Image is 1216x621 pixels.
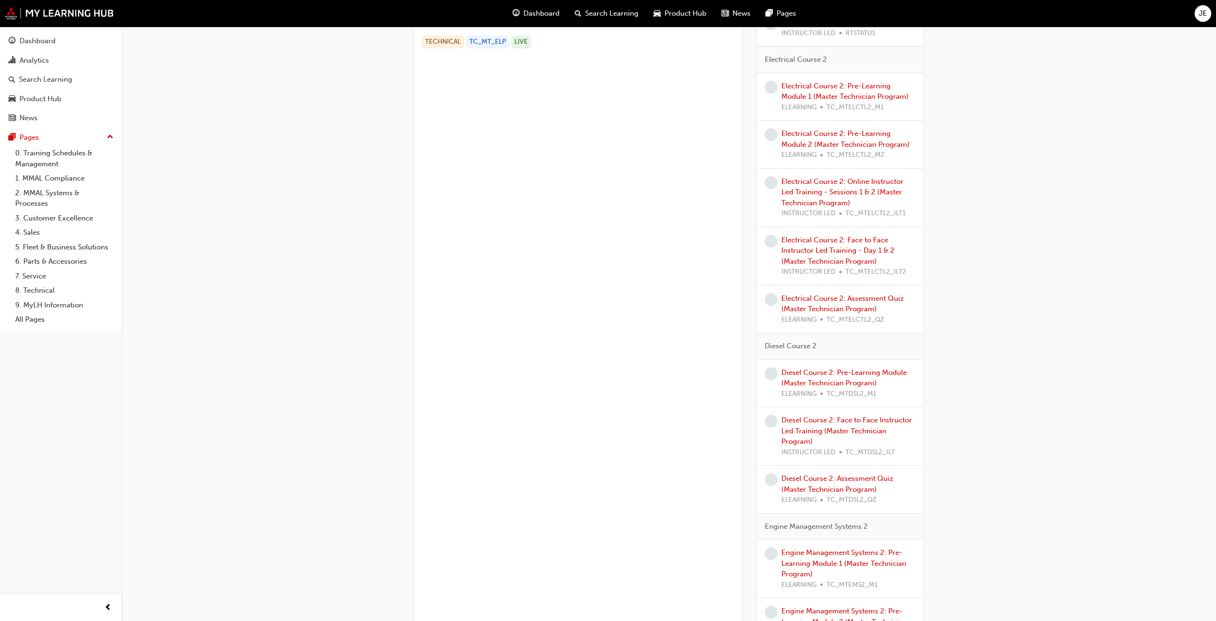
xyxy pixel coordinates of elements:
[781,389,817,400] span: ELEARNING
[4,52,117,69] a: Analytics
[826,102,884,113] span: TC_MTELCTL2_M1
[765,521,868,532] span: Engine Management Systems 2
[19,113,38,124] div: News
[575,8,581,19] span: search-icon
[765,293,778,306] span: learningRecordVerb_NONE-icon
[826,580,878,591] span: TC_MTEMS2_M1
[4,109,117,127] a: News
[585,8,638,19] span: Search Learning
[104,602,112,614] span: prev-icon
[523,8,560,19] span: Dashboard
[765,415,778,428] span: learningRecordVerb_NONE-icon
[781,416,912,446] a: Diesel Course 2: Face to Face Instructor Led Training (Master Technician Program)
[781,474,893,494] a: Diesel Course 2: Assessment Quiz (Master Technician Program)
[781,368,907,388] a: Diesel Course 2: Pre-Learning Module (Master Technician Program)
[11,298,117,313] a: 9. MyLH Information
[714,4,758,23] a: news-iconNews
[781,580,817,591] span: ELEARNING
[9,114,16,123] span: news-icon
[11,211,117,226] a: 3. Customer Excellence
[513,8,520,19] span: guage-icon
[826,150,884,161] span: TC_MTELCTL2_M2
[11,269,117,284] a: 7. Service
[765,128,778,141] span: learningRecordVerb_NONE-icon
[4,30,117,129] button: DashboardAnalyticsSearch LearningProduct HubNews
[781,447,836,458] span: INSTRUCTOR LED
[781,208,836,219] span: INSTRUCTOR LED
[826,389,876,400] span: TC_MTDSL2_M1
[4,129,117,146] button: Pages
[4,71,117,88] a: Search Learning
[9,37,16,46] span: guage-icon
[845,267,906,277] span: TC_MTELCTL2_ILT2
[845,208,906,219] span: TC_MTELCTL2_ILT1
[665,8,706,19] span: Product Hub
[11,283,117,298] a: 8. Technical
[781,28,836,39] span: INSTRUCTOR LED
[646,4,714,23] a: car-iconProduct Hub
[9,57,16,65] span: chart-icon
[826,315,884,325] span: TC_MTELCTL2_QZ
[107,131,114,143] span: up-icon
[19,94,61,105] div: Product Hub
[4,90,117,108] a: Product Hub
[765,81,778,94] span: learningRecordVerb_NONE-icon
[781,495,817,506] span: ELEARNING
[4,32,117,50] a: Dashboard
[11,146,117,171] a: 0. Training Schedules & Management
[765,341,817,352] span: Diesel Course 2
[11,225,117,240] a: 4. Sales
[5,7,114,19] img: mmal
[777,8,796,19] span: Pages
[765,367,778,380] span: learningRecordVerb_NONE-icon
[1199,8,1207,19] span: JE
[781,102,817,113] span: ELEARNING
[781,294,904,314] a: Electrical Course 2: Assessment Quiz (Master Technician Program)
[765,54,827,65] span: Electrical Course 2
[766,8,773,19] span: pages-icon
[765,606,778,619] span: learningRecordVerb_NONE-icon
[781,548,906,578] a: Engine Management Systems 2: Pre-Learning Module 1 (Master Technician Program)
[765,176,778,189] span: learningRecordVerb_NONE-icon
[9,95,16,104] span: car-icon
[11,254,117,269] a: 6. Parts & Accessories
[758,4,804,23] a: pages-iconPages
[505,4,567,23] a: guage-iconDashboard
[781,236,894,266] a: Electrical Course 2: Face to Face Instructor Led Training - Day 1 & 2 (Master Technician Program)
[19,132,39,143] div: Pages
[845,28,875,39] span: RTSTATUS
[11,240,117,255] a: 5. Fleet & Business Solutions
[567,4,646,23] a: search-iconSearch Learning
[19,36,56,47] div: Dashboard
[845,447,895,458] span: TC_MTDSL2_ILT
[765,547,778,560] span: learningRecordVerb_NONE-icon
[826,495,876,506] span: TC_MTDSL2_QZ
[765,473,778,486] span: learningRecordVerb_NONE-icon
[722,8,729,19] span: news-icon
[422,36,464,48] div: TECHNICAL
[9,76,15,84] span: search-icon
[466,36,509,48] div: TC_MT_ELP
[511,36,531,48] div: LIVE
[781,267,836,277] span: INSTRUCTOR LED
[19,74,72,85] div: Search Learning
[11,312,117,327] a: All Pages
[11,186,117,211] a: 2. MMAL Systems & Processes
[1195,5,1211,22] button: JE
[732,8,750,19] span: News
[781,150,817,161] span: ELEARNING
[9,134,16,142] span: pages-icon
[781,177,903,207] a: Electrical Course 2: Online Instructor Led Training - Sessions 1 & 2 (Master Technician Program)
[781,82,909,101] a: Electrical Course 2: Pre-Learning Module 1 (Master Technician Program)
[654,8,661,19] span: car-icon
[19,55,49,66] div: Analytics
[765,235,778,248] span: learningRecordVerb_NONE-icon
[781,129,910,149] a: Electrical Course 2: Pre-Learning Module 2 (Master Technician Program)
[781,315,817,325] span: ELEARNING
[11,171,117,186] a: 1. MMAL Compliance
